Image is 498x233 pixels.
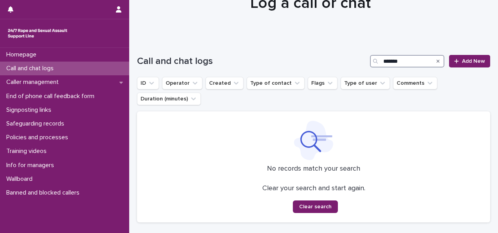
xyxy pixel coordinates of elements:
button: Clear search [293,200,338,213]
img: rhQMoQhaT3yELyF149Cw [6,25,69,41]
button: ID [137,77,159,89]
p: Banned and blocked callers [3,189,86,197]
p: Caller management [3,78,65,86]
p: Signposting links [3,106,58,114]
button: Comments [393,77,437,89]
span: Clear search [299,204,332,209]
button: Type of contact [247,77,305,89]
input: Search [370,55,444,67]
p: Call and chat logs [3,65,60,72]
p: No records match your search [146,165,481,173]
p: Training videos [3,147,53,155]
p: Safeguarding records [3,120,70,127]
button: Flags [308,77,337,89]
p: Homepage [3,51,43,58]
button: Duration (minutes) [137,93,201,105]
p: Info for managers [3,162,60,169]
p: Policies and processes [3,134,74,141]
button: Operator [162,77,202,89]
button: Created [206,77,244,89]
p: End of phone call feedback form [3,93,101,100]
p: Wallboard [3,175,39,183]
p: Clear your search and start again. [262,184,365,193]
button: Type of user [341,77,390,89]
a: Add New [449,55,490,67]
h1: Call and chat logs [137,56,367,67]
span: Add New [462,58,485,64]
